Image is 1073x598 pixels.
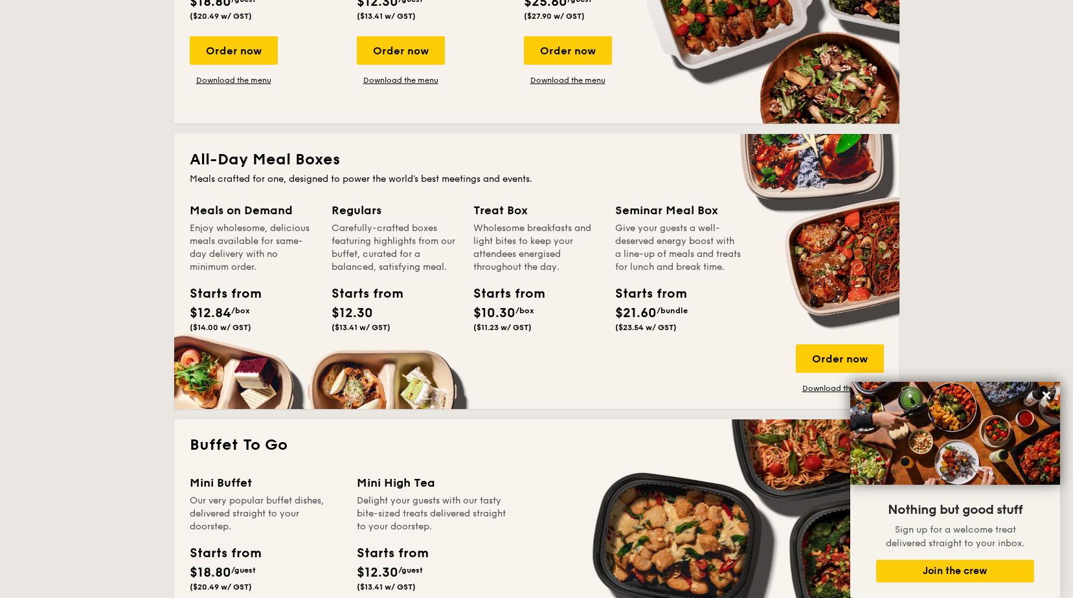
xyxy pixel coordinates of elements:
div: Wholesome breakfasts and light bites to keep your attendees energised throughout the day. [473,222,600,274]
div: Carefully-crafted boxes featuring highlights from our buffet, curated for a balanced, satisfying ... [332,222,458,274]
a: Download the menu [524,75,612,85]
div: Starts from [473,284,532,304]
div: Order now [190,36,278,65]
div: Meals crafted for one, designed to power the world's best meetings and events. [190,173,884,186]
span: /box [515,306,534,315]
span: $12.84 [190,305,231,321]
div: Starts from [190,284,248,304]
div: Meals on Demand [190,201,316,219]
span: ($13.41 w/ GST) [357,582,416,592]
a: Download the menu [796,383,884,393]
span: ($23.54 w/ GST) [615,323,677,332]
span: /bundle [657,306,688,315]
span: ($27.90 w/ GST) [524,12,585,21]
span: ($20.49 w/ GST) [190,582,252,592]
span: ($14.00 w/ GST) [190,323,251,332]
div: Regulars [332,201,458,219]
button: Close [1036,385,1057,406]
a: Download the menu [190,75,278,85]
span: $21.60 [615,305,657,321]
button: Join the crew [876,560,1034,582]
span: /guest [398,566,423,575]
div: Starts from [332,284,390,304]
h2: All-Day Meal Boxes [190,149,884,170]
div: Mini High Tea [357,474,508,492]
div: Give your guests a well-deserved energy boost with a line-up of meals and treats for lunch and br... [615,222,741,274]
div: Our very popular buffet dishes, delivered straight to your doorstep. [190,494,341,533]
div: Starts from [357,544,427,563]
span: $12.30 [332,305,373,321]
div: Seminar Meal Box [615,201,741,219]
div: Delight your guests with our tasty bite-sized treats delivered straight to your doorstep. [357,494,508,533]
div: Enjoy wholesome, delicious meals available for same-day delivery with no minimum order. [190,222,316,274]
h2: Buffet To Go [190,435,884,456]
span: ($13.41 w/ GST) [357,12,416,21]
span: ($11.23 w/ GST) [473,323,532,332]
div: Order now [524,36,612,65]
div: Starts from [190,544,260,563]
div: Treat Box [473,201,600,219]
span: /guest [231,566,256,575]
span: Sign up for a welcome treat delivered straight to your inbox. [886,524,1024,549]
img: DSC07876-Edit02-Large.jpeg [850,382,1060,485]
div: Mini Buffet [190,474,341,492]
div: Starts from [615,284,673,304]
span: ($20.49 w/ GST) [190,12,252,21]
span: Nothing but good stuff [888,502,1022,518]
span: /box [231,306,250,315]
span: ($13.41 w/ GST) [332,323,390,332]
div: Order now [796,344,884,373]
span: $10.30 [473,305,515,321]
span: $18.80 [190,565,231,581]
span: $12.30 [357,565,398,581]
a: Download the menu [357,75,445,85]
div: Order now [357,36,445,65]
